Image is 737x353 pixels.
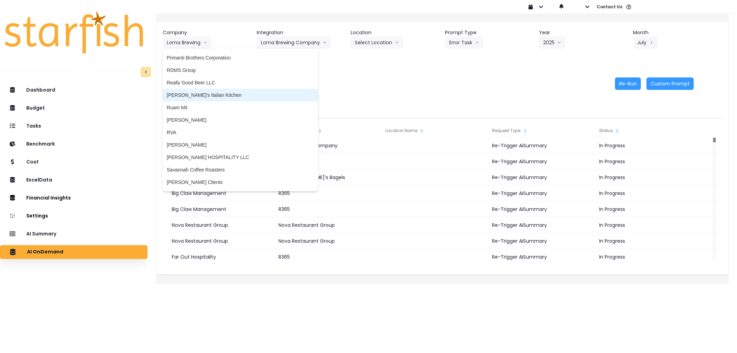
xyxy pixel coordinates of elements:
div: Nova Restaurant Group [168,217,275,233]
div: Kappy's [275,154,381,169]
div: Nova Restaurant Group [275,217,381,233]
div: Request Type [489,124,595,138]
div: Re-Trigger AiSummary [489,169,595,185]
p: ExcelData [26,177,52,183]
div: Big Claw Management [168,185,275,201]
span: [PERSON_NAME]'s Italian Kitchen [167,92,314,99]
button: Loma Brewing Companyarrow down line [257,36,331,49]
div: Re-Trigger AiSummary [489,249,595,265]
span: [PERSON_NAME] HOSPITALITY LLC [167,154,314,161]
svg: arrow down line [203,39,207,46]
button: Re-Run [615,77,641,90]
header: Company [163,29,251,36]
p: Cost [26,159,39,165]
p: Tasks [26,123,41,129]
p: Benchmark [26,141,55,147]
span: Really Good Beer LLC [167,79,314,86]
svg: arrow down line [475,39,479,46]
div: In Progress [596,169,702,185]
svg: sort [419,128,425,134]
div: Big Claw Management [168,201,275,217]
span: [PERSON_NAME] [167,141,314,148]
div: Re-Trigger AiSummary [489,217,595,233]
div: Re-Trigger AiSummary [489,154,595,169]
svg: sort [317,128,323,134]
svg: sort [615,128,620,134]
header: Month [633,29,722,36]
div: In Progress [596,201,702,217]
div: Nova Restaurant Group [275,233,381,249]
ul: Loma Brewingarrow down line [163,49,318,191]
span: [PERSON_NAME] Clients [167,179,314,186]
div: Re-Trigger AiSummary [489,185,595,201]
div: In Progress [596,217,702,233]
div: Re-Trigger AiSummary [489,138,595,154]
span: Ruam Mit [167,104,314,111]
svg: arrow down line [557,39,561,46]
header: Prompt Type [445,29,533,36]
div: Location Name [382,124,488,138]
button: Select Locationarrow down line [351,36,403,49]
div: Integration Name [275,124,381,138]
p: AI OnDemand [27,249,63,255]
span: Primanti Brothers Corporation [167,54,314,61]
header: Integration [257,29,345,36]
span: [PERSON_NAME] [167,117,314,123]
p: Dashboard [26,87,55,93]
div: Re-Trigger AiSummary [489,201,595,217]
header: Year [539,29,627,36]
div: R365 [275,201,381,217]
div: In Progress [596,185,702,201]
header: Location [351,29,439,36]
svg: sort [522,128,528,134]
button: Julyarrow left line [633,36,658,49]
span: RDMS Group [167,67,314,74]
p: Budget [26,105,45,111]
div: Big [PERSON_NAME]’s Bagels [275,169,381,185]
div: In Progress [596,154,702,169]
p: AI Summary [26,231,56,237]
svg: arrow left line [650,39,654,46]
div: Loma Brewing Company [275,138,381,154]
span: Savannah Coffee Roasters [167,166,314,173]
div: In Progress [596,138,702,154]
svg: arrow down line [323,39,327,46]
svg: arrow down line [395,39,399,46]
div: Far Out Hospitality [168,249,275,265]
span: RVA [167,129,314,136]
div: Status [596,124,702,138]
div: In Progress [596,249,702,265]
button: Error Taskarrow down line [445,36,483,49]
div: R365 [275,185,381,201]
div: Nova Restaurant Group [168,233,275,249]
button: 2025arrow down line [539,36,566,49]
button: Loma Brewingarrow down line [163,36,211,49]
button: Custom Prompt [646,77,694,90]
div: R365 [275,249,381,265]
div: Re-Trigger AiSummary [489,233,595,249]
div: In Progress [596,233,702,249]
